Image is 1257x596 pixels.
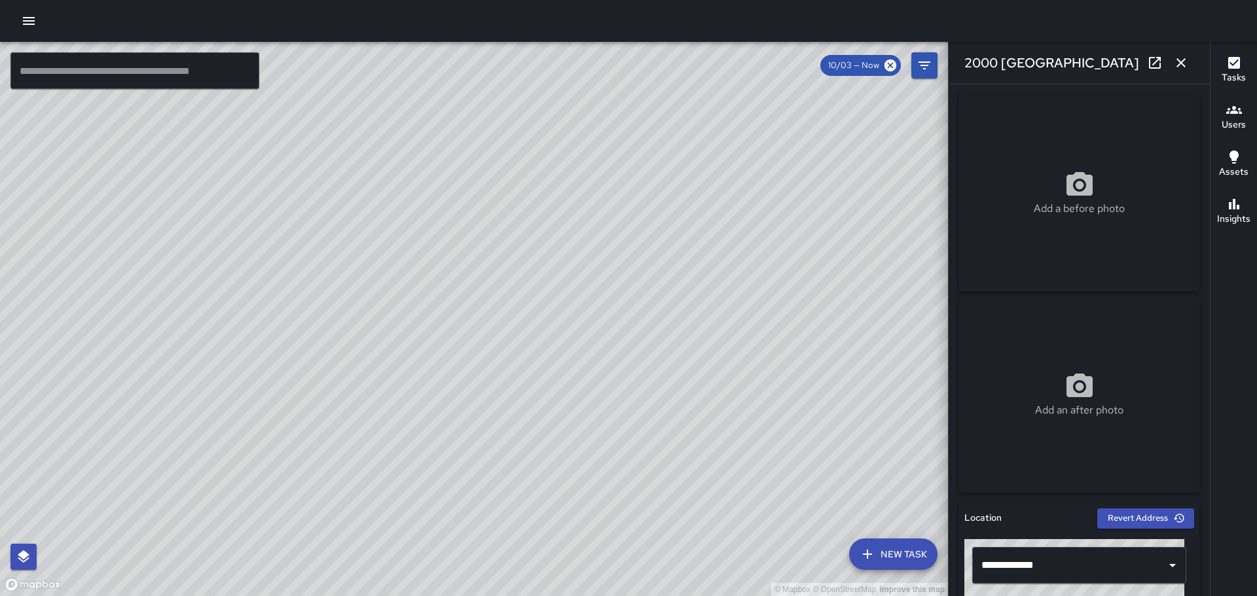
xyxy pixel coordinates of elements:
[820,59,887,72] span: 10/03 — Now
[1222,71,1246,85] h6: Tasks
[911,52,938,79] button: Filters
[1035,402,1123,418] p: Add an after photo
[1211,94,1257,141] button: Users
[1211,188,1257,236] button: Insights
[964,511,1002,525] h6: Location
[820,55,901,76] div: 10/03 — Now
[964,52,1139,73] h6: 2000 [GEOGRAPHIC_DATA]
[1217,212,1250,226] h6: Insights
[1211,47,1257,94] button: Tasks
[1222,118,1246,132] h6: Users
[1034,201,1125,217] p: Add a before photo
[849,538,938,570] button: New Task
[1211,141,1257,188] button: Assets
[1219,165,1248,179] h6: Assets
[1163,556,1182,574] button: Open
[1097,508,1194,529] button: Revert Address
